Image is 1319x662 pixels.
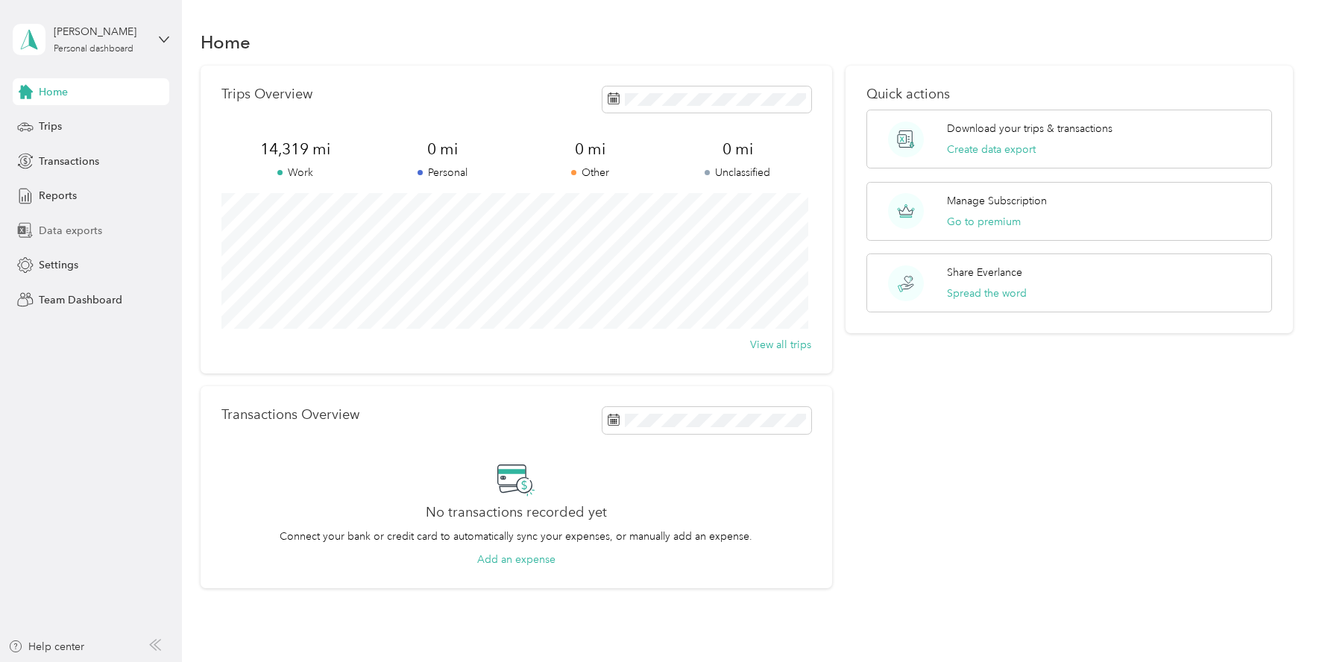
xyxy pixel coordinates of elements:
span: Reports [39,188,77,204]
p: Connect your bank or credit card to automatically sync your expenses, or manually add an expense. [280,529,752,544]
button: Go to premium [947,214,1021,230]
p: Other [516,165,664,180]
span: Team Dashboard [39,292,122,308]
p: Unclassified [664,165,811,180]
div: [PERSON_NAME] [54,24,147,40]
span: Home [39,84,68,100]
button: Add an expense [477,552,555,567]
h1: Home [201,34,251,50]
p: Manage Subscription [947,193,1047,209]
h2: No transactions recorded yet [426,505,607,520]
span: 14,319 mi [221,139,369,160]
span: Data exports [39,223,102,239]
iframe: Everlance-gr Chat Button Frame [1235,579,1319,662]
p: Share Everlance [947,265,1022,280]
span: 0 mi [664,139,811,160]
p: Transactions Overview [221,407,359,423]
span: 0 mi [369,139,517,160]
p: Trips Overview [221,86,312,102]
span: Trips [39,119,62,134]
button: Help center [8,639,84,655]
span: Transactions [39,154,99,169]
span: Settings [39,257,78,273]
p: Download your trips & transactions [947,121,1112,136]
div: Personal dashboard [54,45,133,54]
button: Spread the word [947,286,1027,301]
p: Work [221,165,369,180]
span: 0 mi [516,139,664,160]
button: Create data export [947,142,1036,157]
p: Quick actions [866,86,1273,102]
button: View all trips [750,337,811,353]
p: Personal [369,165,517,180]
